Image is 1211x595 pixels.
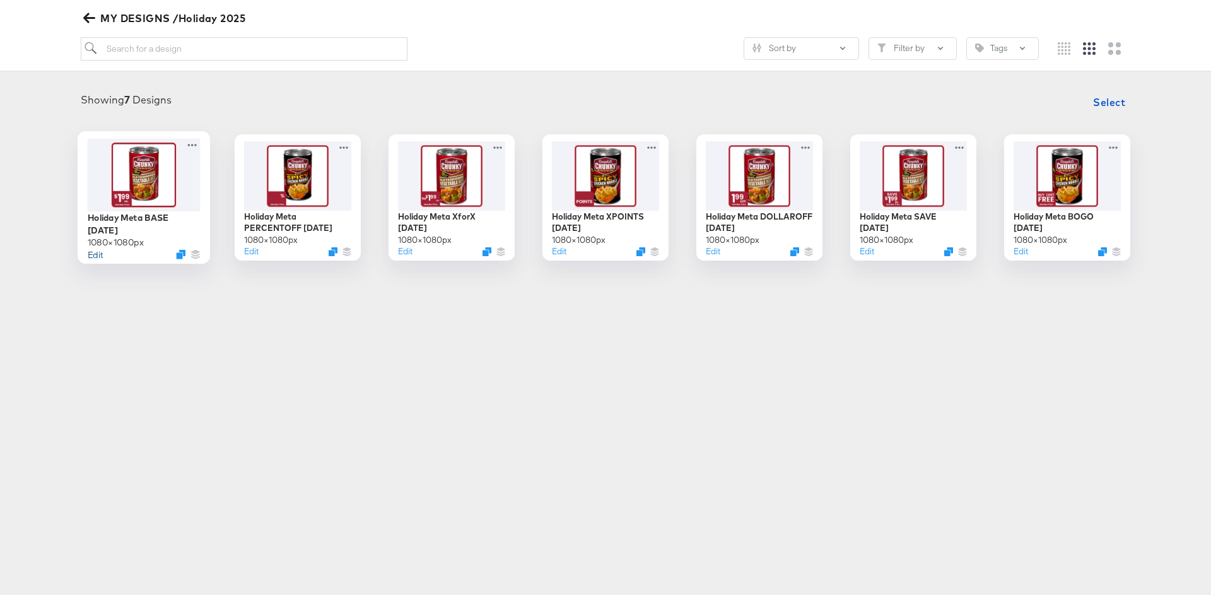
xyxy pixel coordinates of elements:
[636,247,645,256] svg: Duplicate
[860,245,874,257] button: Edit
[398,234,452,246] div: 1080 × 1080 px
[124,93,130,106] strong: 7
[389,134,515,261] div: Holiday Meta XforX [DATE]1080×1080pxEditDuplicate
[88,248,103,260] button: Edit
[552,211,659,234] div: Holiday Meta XPOINTS [DATE]
[860,211,967,234] div: Holiday Meta SAVE [DATE]
[1093,93,1125,111] span: Select
[1004,134,1130,261] div: Holiday Meta BOGO [DATE]1080×1080pxEditDuplicate
[966,37,1039,60] button: TagTags
[744,37,859,60] button: SlidersSort by
[706,245,720,257] button: Edit
[81,37,407,61] input: Search for a design
[88,236,144,248] div: 1080 × 1080 px
[1014,245,1028,257] button: Edit
[81,93,172,107] div: Showing Designs
[81,9,250,27] button: MY DESIGNS /Holiday 2025
[850,134,976,261] div: Holiday Meta SAVE [DATE]1080×1080pxEditDuplicate
[1098,247,1107,256] svg: Duplicate
[86,9,245,27] span: MY DESIGNS /Holiday 2025
[1014,234,1067,246] div: 1080 × 1080 px
[860,234,913,246] div: 1080 × 1080 px
[877,44,886,52] svg: Filter
[975,44,984,52] svg: Tag
[696,134,822,261] div: Holiday Meta DOLLAROFF [DATE]1080×1080pxEditDuplicate
[790,247,799,256] svg: Duplicate
[88,211,201,236] div: Holiday Meta BASE [DATE]
[329,247,337,256] svg: Duplicate
[244,211,351,234] div: Holiday Meta PERCENTOFF [DATE]
[1083,42,1096,55] svg: Medium grid
[1088,90,1130,115] button: Select
[552,234,605,246] div: 1080 × 1080 px
[483,247,491,256] svg: Duplicate
[1058,42,1070,55] svg: Small grid
[78,131,210,264] div: Holiday Meta BASE [DATE]1080×1080pxEditDuplicate
[244,234,298,246] div: 1080 × 1080 px
[1014,211,1121,234] div: Holiday Meta BOGO [DATE]
[176,249,185,259] svg: Duplicate
[552,245,566,257] button: Edit
[752,44,761,52] svg: Sliders
[244,245,259,257] button: Edit
[1108,42,1121,55] svg: Large grid
[235,134,361,261] div: Holiday Meta PERCENTOFF [DATE]1080×1080pxEditDuplicate
[869,37,957,60] button: FilterFilter by
[706,211,813,234] div: Holiday Meta DOLLAROFF [DATE]
[398,245,412,257] button: Edit
[398,211,505,234] div: Holiday Meta XforX [DATE]
[542,134,669,261] div: Holiday Meta XPOINTS [DATE]1080×1080pxEditDuplicate
[706,234,759,246] div: 1080 × 1080 px
[944,247,953,256] svg: Duplicate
